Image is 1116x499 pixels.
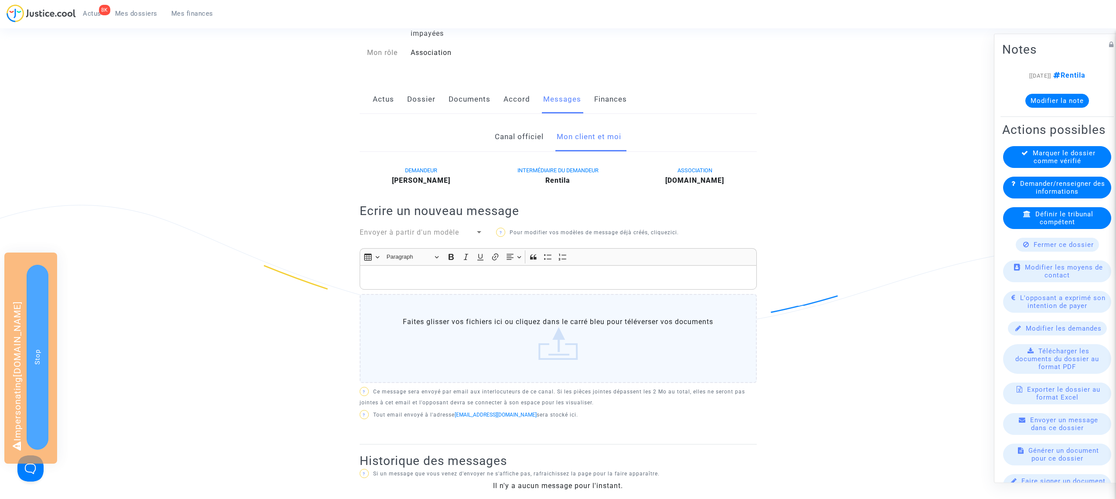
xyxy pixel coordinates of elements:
span: Télécharger les documents du dossier au format PDF [1015,347,1099,371]
span: Rentila [1051,71,1085,79]
p: Si un message que vous venez d'envoyer ne s'affiche pas, rafraichissez la page pour la faire appa... [360,468,757,479]
span: Mes finances [171,10,213,17]
a: [EMAIL_ADDRESS][DOMAIN_NAME] [455,412,537,418]
span: Envoyer un message dans ce dossier [1030,416,1098,432]
a: Mes finances [164,7,220,20]
a: Actus [373,85,394,114]
a: ici [670,229,677,236]
a: Mon client et moi [557,123,621,151]
a: Messages [543,85,581,114]
span: Marquer le dossier comme vérifié [1033,149,1096,165]
button: Modifier la note [1025,94,1089,108]
span: ? [363,472,365,476]
button: Stop [27,265,48,450]
span: Demander/renseigner des informations [1020,180,1105,195]
span: Faire signer un document à un participant [1021,477,1106,493]
h2: Ecrire un nouveau message [360,203,757,219]
span: Modifier les demandes [1026,325,1102,332]
span: Exporter le dossier au format Excel [1027,386,1100,401]
a: Dossier [407,85,436,114]
span: [[DATE]] [1029,72,1051,79]
span: Définir le tribunal compétent [1035,210,1093,226]
div: Mon rôle [353,48,405,58]
a: Documents [449,85,490,114]
span: Générer un document pour ce dossier [1028,447,1099,462]
a: Finances [594,85,627,114]
span: Stop [34,349,41,365]
span: Actus [83,10,101,17]
div: Association [404,48,558,58]
p: Ce message sera envoyé par email aux interlocuteurs de ce canal. Si les pièces jointes dépassent ... [360,386,757,408]
div: Rich Text Editor, main [360,265,757,290]
span: Paragraph [387,252,432,262]
b: [DOMAIN_NAME] [665,176,724,185]
a: Mes dossiers [108,7,164,20]
span: ? [363,413,365,417]
a: 8KActus [76,7,108,20]
button: Paragraph [383,250,443,264]
h2: Notes [1002,42,1112,57]
a: Canal officiel [495,123,544,151]
span: Fermer ce dossier [1034,241,1094,249]
span: INTERMÉDIAIRE DU DEMANDEUR [517,167,599,174]
span: L'opposant a exprimé son intention de payer [1020,294,1106,310]
span: ASSOCIATION [677,167,712,174]
b: Rentila [545,176,570,185]
h2: Actions possibles [1002,122,1112,137]
p: Pour modifier vos modèles de message déjà créés, cliquez . [496,227,688,238]
span: Modifier les moyens de contact [1025,263,1103,279]
span: DEMANDEUR [405,167,437,174]
div: 8K [99,5,110,15]
span: Envoyer à partir d'un modèle [360,228,459,236]
span: ? [363,390,365,394]
b: [PERSON_NAME] [392,176,450,185]
img: jc-logo.svg [7,4,76,22]
p: Tout email envoyé à l'adresse sera stocké ici. [360,410,757,420]
span: Mes dossiers [115,10,157,17]
div: Il n'y a aucun message pour l'instant. [360,481,757,491]
div: Editor toolbar [360,248,757,265]
div: Impersonating [4,253,57,464]
span: ? [500,230,502,235]
h2: Historique des messages [360,453,757,468]
iframe: Help Scout Beacon - Open [17,455,44,482]
a: Accord [504,85,530,114]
